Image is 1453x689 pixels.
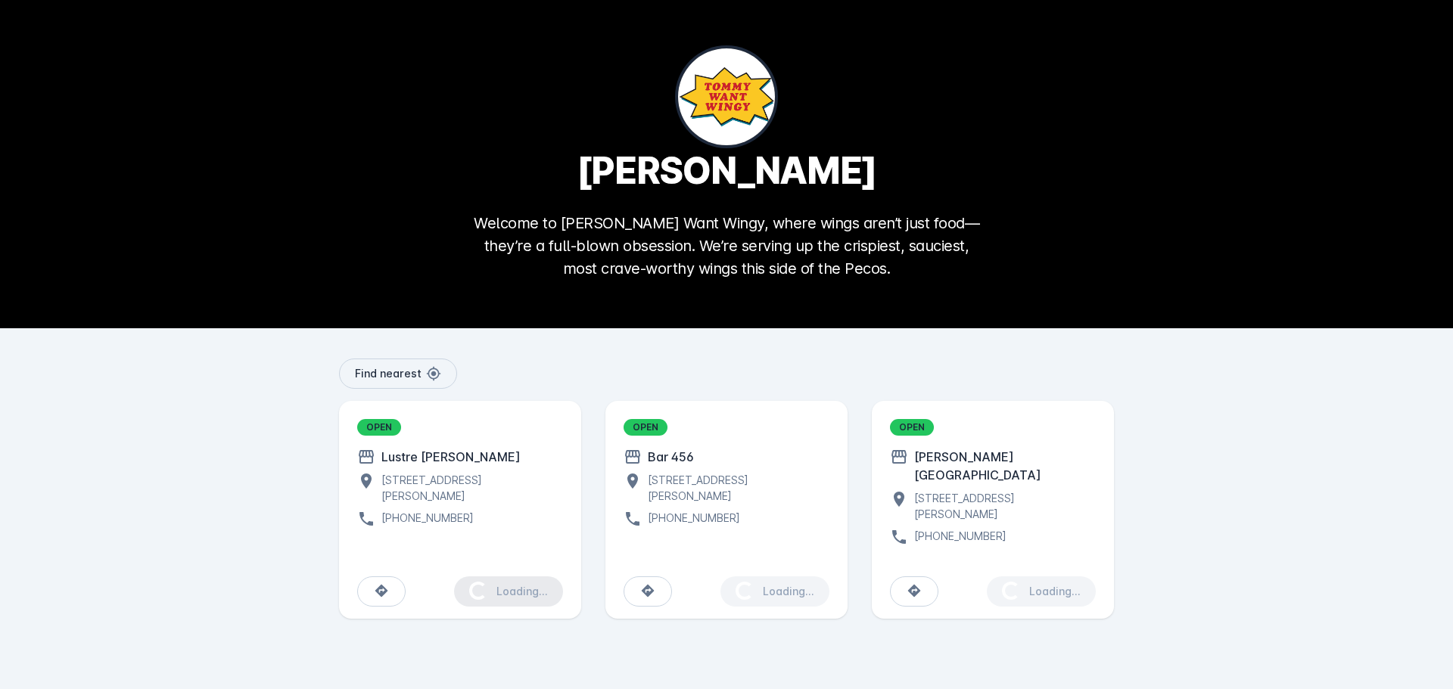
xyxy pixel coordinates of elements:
[375,472,563,504] div: [STREET_ADDRESS][PERSON_NAME]
[624,419,667,436] div: OPEN
[355,368,422,379] span: Find nearest
[375,510,474,528] div: [PHONE_NUMBER]
[357,419,401,436] div: OPEN
[642,472,829,504] div: [STREET_ADDRESS][PERSON_NAME]
[642,510,740,528] div: [PHONE_NUMBER]
[890,419,934,436] div: OPEN
[908,528,1007,546] div: [PHONE_NUMBER]
[908,490,1096,522] div: [STREET_ADDRESS][PERSON_NAME]
[642,448,694,466] div: Bar 456
[375,448,521,466] div: Lustre [PERSON_NAME]
[908,448,1096,484] div: [PERSON_NAME][GEOGRAPHIC_DATA]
